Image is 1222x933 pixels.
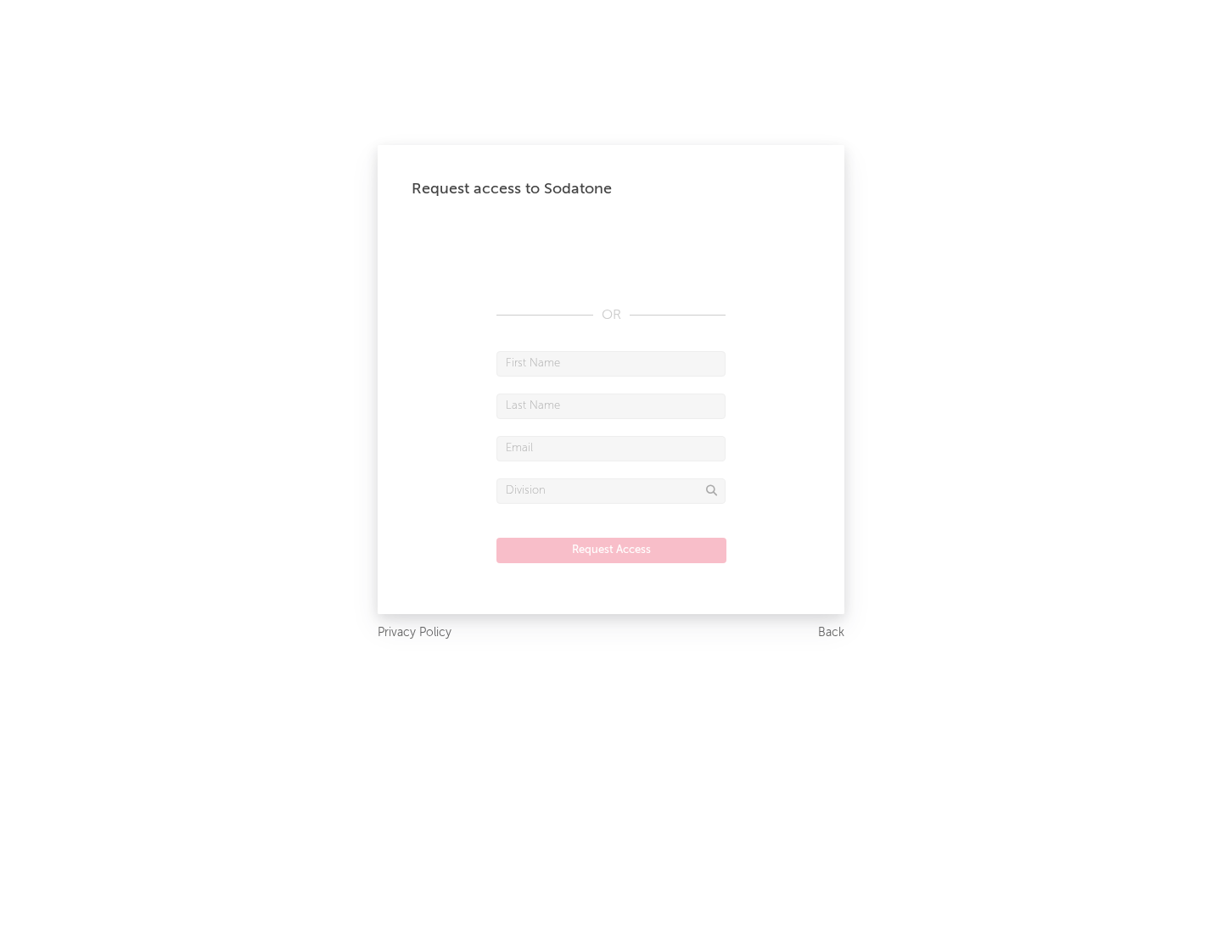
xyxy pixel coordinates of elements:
div: Request access to Sodatone [412,179,810,199]
a: Back [818,623,844,644]
input: Division [496,478,726,504]
input: Email [496,436,726,461]
button: Request Access [496,538,726,563]
a: Privacy Policy [378,623,451,644]
input: First Name [496,351,726,377]
input: Last Name [496,394,726,419]
div: OR [496,305,726,326]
